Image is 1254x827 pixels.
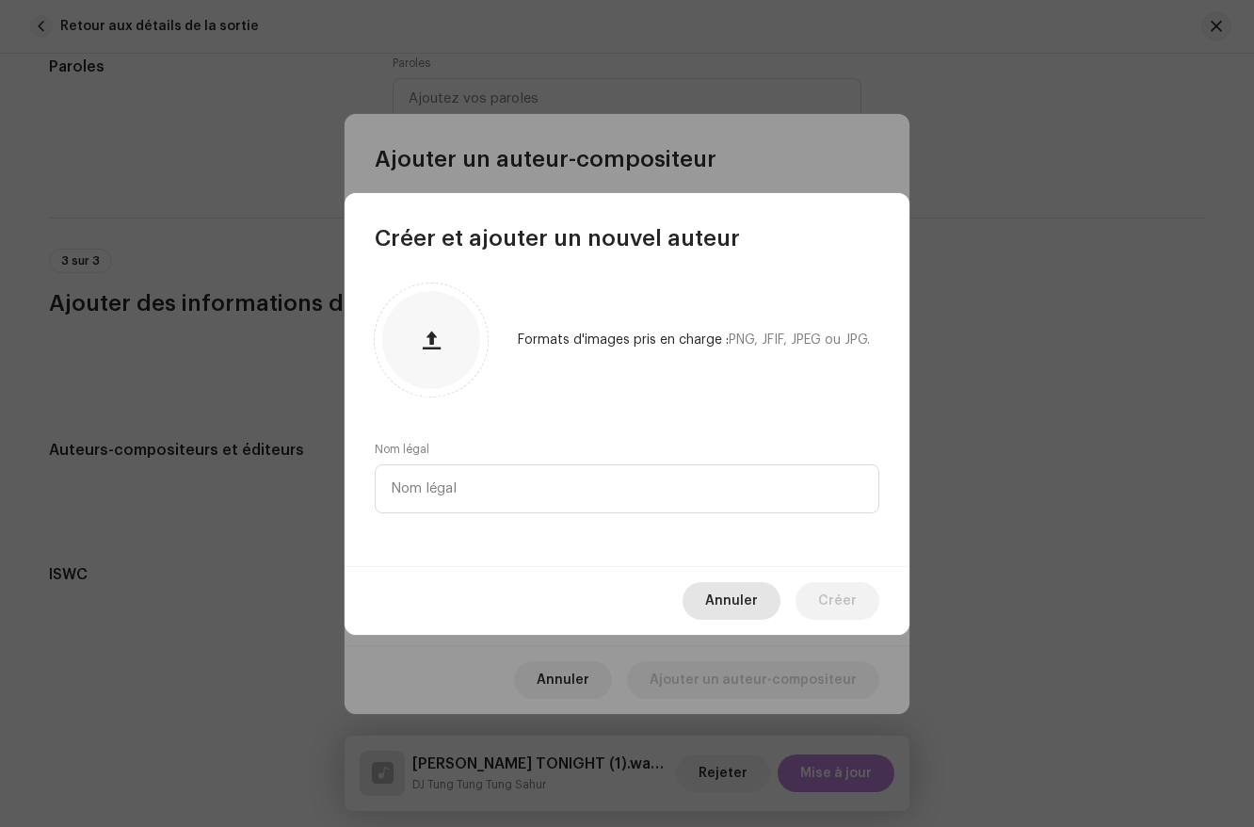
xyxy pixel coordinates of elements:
input: Nom légal [375,464,879,513]
button: Annuler [683,582,780,620]
span: Annuler [705,582,758,620]
span: PNG, JFIF, JPEG ou JPG. [729,333,870,347]
span: Créer et ajouter un nouvel auteur [375,223,740,253]
div: Formats d'images pris en charge : [518,332,870,348]
label: Nom légal [375,442,429,457]
span: Créer [818,582,857,620]
button: Créer [796,582,879,620]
